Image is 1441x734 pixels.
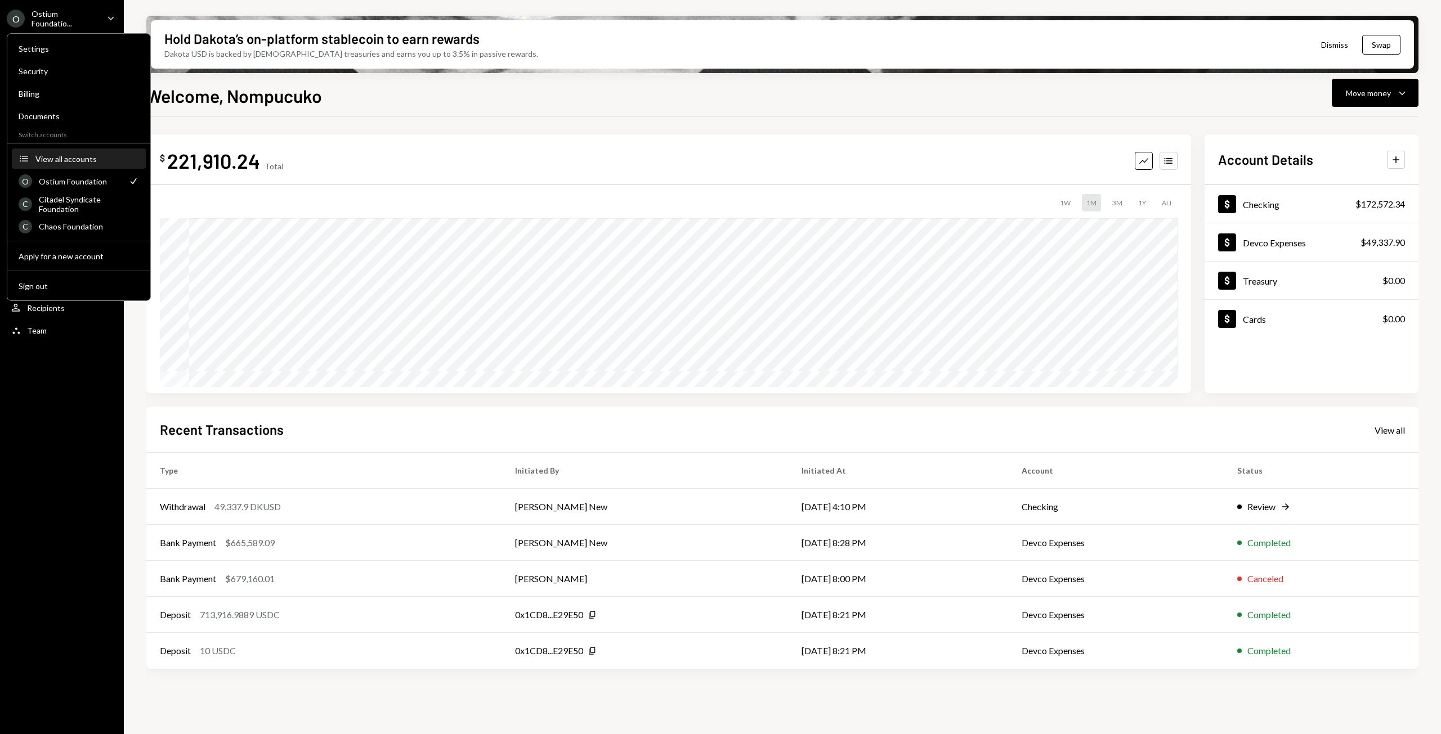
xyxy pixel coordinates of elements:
div: Deposit [160,644,191,658]
a: CCitadel Syndicate Foundation [12,193,146,214]
div: $172,572.34 [1355,197,1405,211]
td: Devco Expenses [1008,561,1224,597]
th: Initiated By [502,453,788,489]
div: Sign out [19,281,139,291]
a: Security [12,61,146,81]
div: Hold Dakota’s on-platform stablecoin to earn rewards [164,29,480,48]
div: C [19,220,32,233]
div: Review [1247,500,1276,514]
div: 221,910.24 [167,148,260,173]
a: Cards$0.00 [1205,300,1418,337]
div: View all [1375,425,1405,436]
div: $679,160.01 [225,572,275,586]
div: Security [19,66,139,76]
div: Completed [1247,536,1291,550]
td: [PERSON_NAME] New [502,489,788,525]
div: Recipients [27,303,65,313]
button: Dismiss [1307,31,1362,58]
div: ALL [1157,194,1178,211]
div: Bank Payment [160,572,216,586]
div: Completed [1247,608,1291,622]
div: O [19,174,32,188]
div: Completed [1247,644,1291,658]
div: Settings [19,44,139,53]
div: Billing [19,89,139,98]
div: Ostium Foundatio... [32,9,98,28]
div: Team [27,326,47,335]
div: Apply for a new account [19,251,139,261]
button: Swap [1362,35,1400,55]
a: Devco Expenses$49,337.90 [1205,223,1418,261]
td: [DATE] 8:28 PM [788,525,1008,561]
div: Devco Expenses [1243,237,1306,248]
a: Treasury$0.00 [1205,262,1418,299]
div: Move money [1346,87,1391,99]
div: 0x1CD8...E29E50 [515,644,583,658]
div: Checking [1243,199,1279,210]
th: Account [1008,453,1224,489]
div: 1W [1055,194,1075,211]
div: Switch accounts [7,128,150,139]
td: [PERSON_NAME] [502,561,788,597]
a: CChaos Foundation [12,216,146,236]
div: Dakota USD is backed by [DEMOGRAPHIC_DATA] treasuries and earns you up to 3.5% in passive rewards. [164,48,538,60]
div: 0x1CD8...E29E50 [515,608,583,622]
button: Sign out [12,276,146,296]
div: 10 USDC [200,644,236,658]
th: Initiated At [788,453,1008,489]
button: Move money [1332,79,1418,107]
div: Total [265,161,283,171]
td: Devco Expenses [1008,633,1224,669]
div: Citadel Syndicate Foundation [39,195,139,214]
div: 1M [1082,194,1101,211]
td: [DATE] 8:21 PM [788,633,1008,669]
th: Type [146,453,502,489]
h2: Recent Transactions [160,420,284,439]
td: [PERSON_NAME] New [502,525,788,561]
td: [DATE] 8:21 PM [788,597,1008,633]
a: Documents [12,106,146,126]
div: $0.00 [1382,312,1405,326]
div: 3M [1108,194,1127,211]
a: Checking$172,572.34 [1205,185,1418,223]
th: Status [1224,453,1418,489]
div: 49,337.9 DKUSD [214,500,281,514]
div: C [19,197,32,211]
a: Billing [12,83,146,103]
h1: Welcome, Nompucuko [146,84,322,107]
div: 1Y [1134,194,1151,211]
div: Cards [1243,314,1266,325]
h2: Account Details [1218,150,1313,169]
div: Bank Payment [160,536,216,550]
a: Team [7,320,117,340]
div: Canceled [1247,572,1283,586]
button: View all accounts [12,149,146,169]
div: $665,589.09 [225,536,275,550]
div: View all accounts [35,154,139,164]
td: [DATE] 4:10 PM [788,489,1008,525]
div: Deposit [160,608,191,622]
div: Ostium Foundation [39,177,121,186]
div: $ [160,152,165,164]
td: Devco Expenses [1008,597,1224,633]
a: Recipients [7,298,117,318]
div: $0.00 [1382,274,1405,287]
div: Documents [19,111,139,121]
div: Chaos Foundation [39,222,139,231]
div: Withdrawal [160,500,205,514]
td: [DATE] 8:00 PM [788,561,1008,597]
div: O [7,10,25,28]
td: Devco Expenses [1008,525,1224,561]
div: $49,337.90 [1361,236,1405,249]
a: Settings [12,38,146,58]
div: Treasury [1243,276,1277,286]
td: Checking [1008,489,1224,525]
a: View all [1375,424,1405,436]
div: 713,916.9889 USDC [200,608,280,622]
button: Apply for a new account [12,246,146,267]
